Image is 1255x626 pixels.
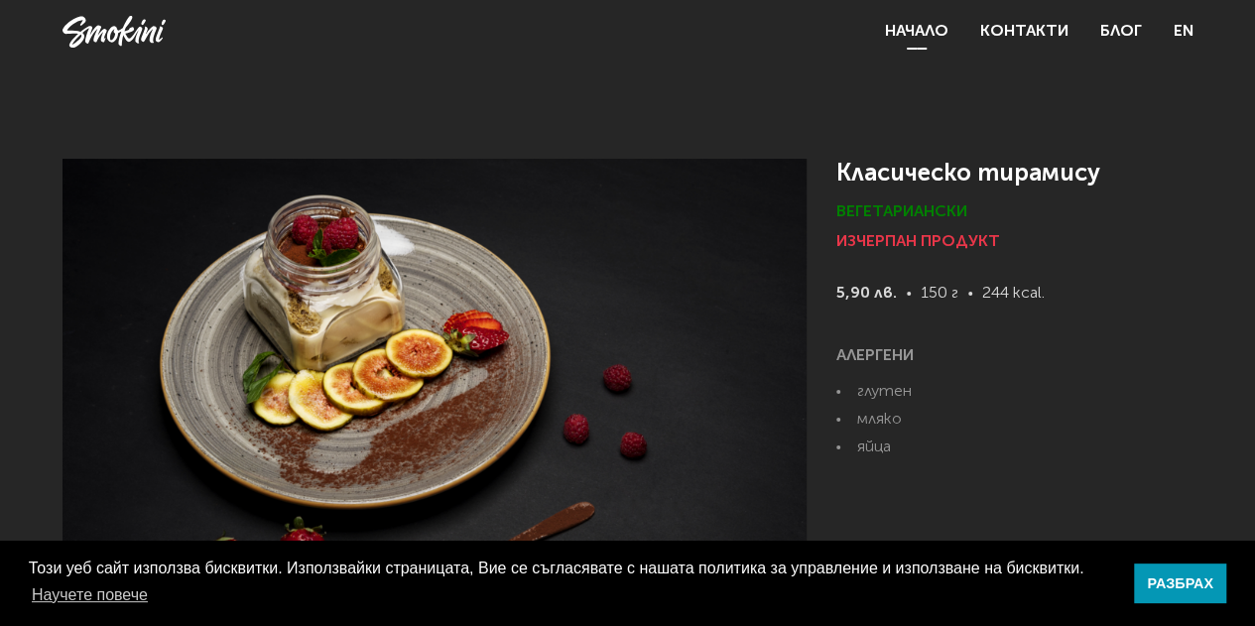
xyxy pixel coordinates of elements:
[885,24,948,40] a: Начало
[836,280,897,308] strong: 5,90 лв.
[1134,563,1226,603] a: dismiss cookie message
[836,159,1193,188] h1: Класическо тирамису
[836,200,967,220] span: Вегетариански
[836,406,1193,434] li: мляко
[836,280,1193,342] p: 150 г 244 kcal.
[836,378,1193,406] li: глутен
[29,580,151,610] a: learn more about cookies
[836,228,1193,280] p: ИЗЧЕРПАН ПРОДУКТ
[836,434,1193,461] li: яйца
[836,342,1193,370] h6: АЛЕРГЕНИ
[29,557,1118,610] span: Този уеб сайт използва бисквитки. Използвайки страницата, Вие се съгласявате с нашата политика за...
[980,24,1068,40] a: Контакти
[1100,24,1142,40] a: Блог
[1174,18,1193,46] a: EN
